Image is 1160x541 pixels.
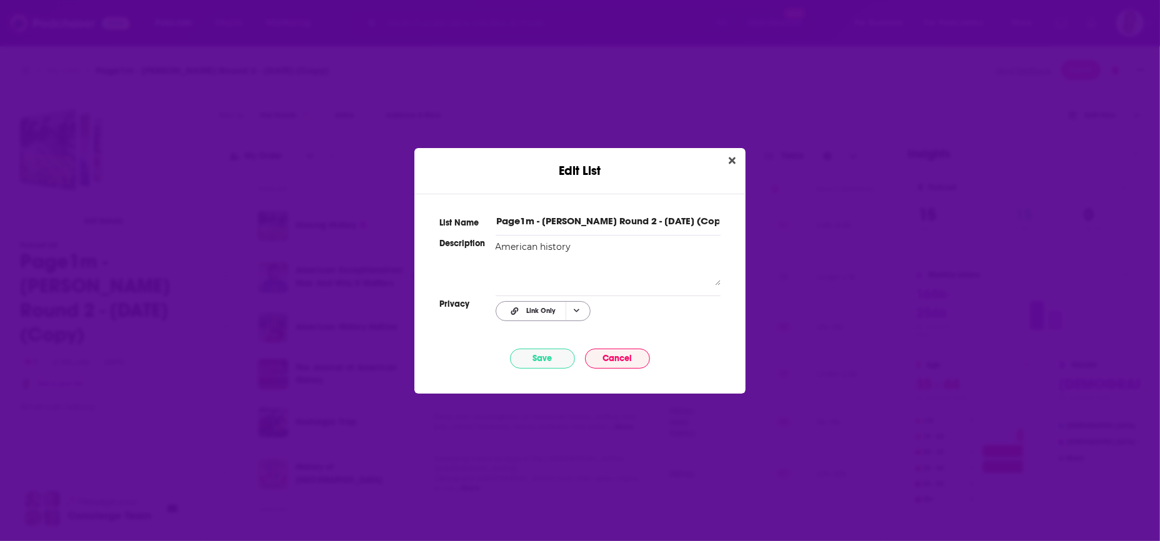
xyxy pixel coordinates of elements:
[496,301,609,321] h2: Choose Privacy
[526,307,556,314] span: Link Only
[496,214,721,227] input: My Custom List
[439,235,481,288] h3: Description
[585,349,650,369] button: Cancel
[496,301,591,321] button: Choose Privacy
[414,148,746,179] div: Edit List
[724,153,741,169] button: Close
[439,214,481,227] h3: List Name
[496,241,721,285] textarea: American history
[510,349,575,369] button: Save
[439,295,481,321] h3: Privacy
